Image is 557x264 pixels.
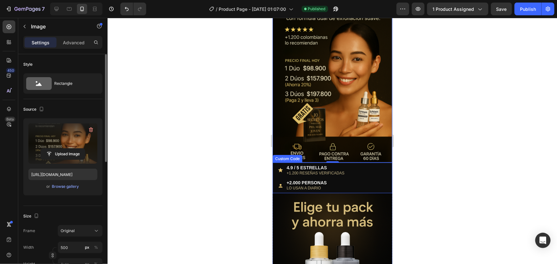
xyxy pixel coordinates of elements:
[61,228,75,234] span: Original
[31,23,85,30] p: Image
[535,233,551,248] div: Open Intercom Messenger
[23,62,33,67] div: Style
[216,6,218,12] span: /
[32,39,49,46] p: Settings
[52,183,79,190] button: Browse gallery
[58,242,102,253] input: px%
[41,148,85,160] button: Upload Image
[219,6,286,12] span: Product Page - [DATE] 01:07:00
[63,39,85,46] p: Advanced
[85,245,89,250] div: px
[3,3,48,15] button: 7
[515,3,541,15] button: Publish
[6,68,15,73] div: 450
[94,245,98,250] div: %
[92,244,100,251] button: px
[23,245,34,250] label: Width
[42,5,45,13] p: 7
[47,183,50,190] span: or
[23,228,35,234] label: Frame
[23,105,45,114] div: Source
[52,184,79,189] div: Browse gallery
[54,76,93,91] div: Rectangle
[28,169,97,180] input: https://example.com/image.jpg
[427,3,488,15] button: 1 product assigned
[273,18,392,264] iframe: Design area
[496,6,507,12] span: Save
[58,225,102,237] button: Original
[433,6,474,12] span: 1 product assigned
[308,6,326,12] span: Published
[520,6,536,12] div: Publish
[5,117,15,122] div: Beta
[23,212,40,221] div: Size
[120,3,146,15] div: Undo/Redo
[491,3,512,15] button: Save
[83,244,91,251] button: %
